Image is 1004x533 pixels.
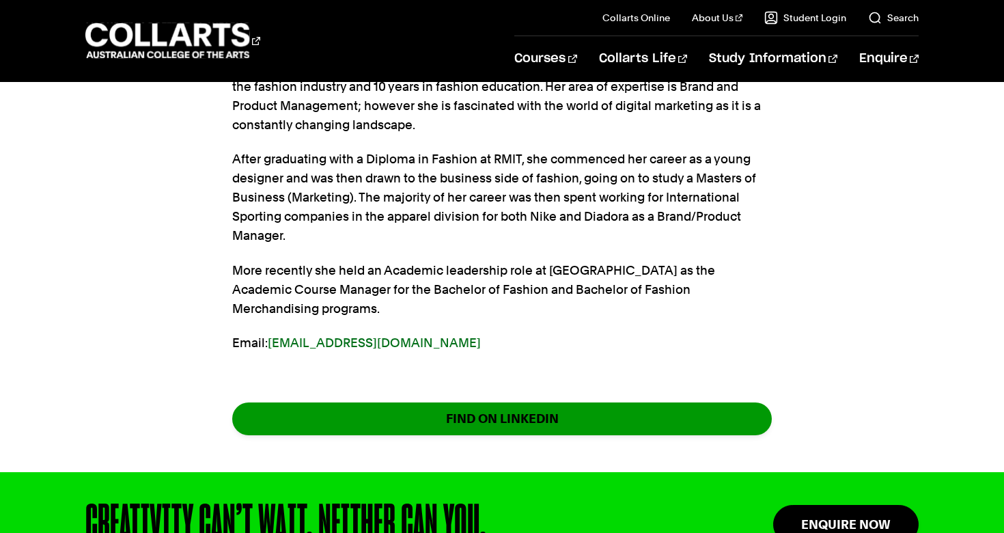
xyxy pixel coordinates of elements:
[764,11,846,25] a: Student Login
[709,36,837,81] a: Study Information
[268,336,481,350] a: [EMAIL_ADDRESS][DOMAIN_NAME]
[232,402,772,435] a: FIND ON LINKEDIN
[85,21,260,60] div: Go to homepage
[232,261,772,318] p: More recently she held an Academic leadership role at [GEOGRAPHIC_DATA] as the Academic Course Ma...
[514,36,576,81] a: Courses
[232,150,772,245] p: After graduating with a Diploma in Fashion at RMIT, she commenced her career as a young designer ...
[868,11,919,25] a: Search
[692,11,742,25] a: About Us
[446,411,559,426] strong: FIND ON LINKEDIN
[232,58,772,135] p: [PERSON_NAME] is a passionate fashion educator, with over 20 years experience working in the fash...
[232,333,772,353] p: Email:
[602,11,670,25] a: Collarts Online
[859,36,919,81] a: Enquire
[599,36,687,81] a: Collarts Life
